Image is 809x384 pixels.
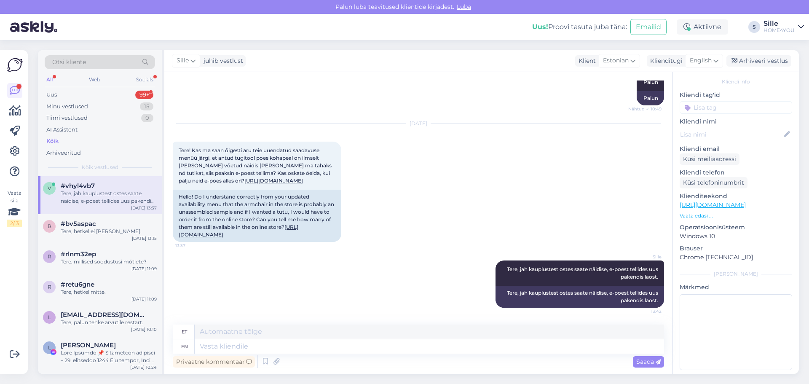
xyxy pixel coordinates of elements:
[61,311,148,319] span: lalamisasha@gmail.com
[763,20,795,27] div: Sille
[52,58,86,67] span: Otsi kliente
[48,185,51,191] span: v
[454,3,474,11] span: Luba
[680,145,792,153] p: Kliendi email
[677,19,728,35] div: Aktiivne
[726,55,791,67] div: Arhiveeri vestlus
[496,286,664,308] div: Tere, jah kauplustest ostes saate näidise, e-poest tellides uus pakendis laost.
[680,192,792,201] p: Klienditeekond
[680,177,747,188] div: Küsi telefoninumbrit
[130,364,157,371] div: [DATE] 10:24
[173,120,664,127] div: [DATE]
[46,102,88,111] div: Minu vestlused
[61,228,157,235] div: Tere, hetkel ei [PERSON_NAME].
[575,56,596,65] div: Klient
[7,220,22,227] div: 2 / 3
[630,254,662,260] span: Sille
[680,117,792,126] p: Kliendi nimi
[173,356,255,368] div: Privaatne kommentaar
[48,223,51,229] span: b
[61,250,96,258] span: #rlnm32ep
[175,242,207,249] span: 13:37
[643,79,658,85] span: Palun
[680,91,792,99] p: Kliendi tag'id
[244,177,303,184] a: [URL][DOMAIN_NAME]
[690,56,712,65] span: English
[82,164,118,171] span: Kõik vestlused
[630,19,667,35] button: Emailid
[637,91,664,105] div: Palun
[680,168,792,177] p: Kliendi telefon
[46,91,57,99] div: Uus
[763,20,804,34] a: SilleHOME4YOU
[46,114,88,122] div: Tiimi vestlused
[135,91,153,99] div: 99+
[131,205,157,211] div: [DATE] 13:37
[603,56,629,65] span: Estonian
[61,220,96,228] span: #bv5aspac
[636,358,661,365] span: Saada
[179,147,333,184] span: Tere! Kas ma saan õigesti aru teie uuendatud saadavuse menüü järgi, et antud tugitool poes kohape...
[48,344,51,351] span: L
[87,74,102,85] div: Web
[680,283,792,292] p: Märkmed
[532,23,548,31] b: Uus!
[647,56,683,65] div: Klienditugi
[141,114,153,122] div: 0
[680,130,782,139] input: Lisa nimi
[680,153,739,165] div: Küsi meiliaadressi
[61,258,157,266] div: Tere, millised soodustusi mõtlete?
[48,284,51,290] span: r
[507,266,659,280] span: Tere, jah kauplustest ostes saate näidise, e-poest tellides uus pakendis laost.
[134,74,155,85] div: Socials
[173,190,341,242] div: Hello! Do I understand correctly from your updated availability menu that the armchair in the sto...
[680,212,792,220] p: Vaata edasi ...
[680,244,792,253] p: Brauser
[61,288,157,296] div: Tere, hetkel mitte.
[680,201,746,209] a: [URL][DOMAIN_NAME]
[763,27,795,34] div: HOME4YOU
[182,325,187,339] div: et
[630,308,662,314] span: 13:42
[48,314,51,320] span: l
[61,319,157,326] div: Tere, palun tehke arvutile restart.
[680,101,792,114] input: Lisa tag
[628,106,662,112] span: Nähtud ✓ 10:49
[48,253,51,260] span: r
[680,253,792,262] p: Chrome [TECHNICAL_ID]
[680,232,792,241] p: Windows 10
[61,349,157,364] div: Lore Ipsumdo 📌 Sitametcon adipisci – 29. elitseddo 1244 Eiu tempor, Incid utlabo etdol magn aliqu...
[46,126,78,134] div: AI Assistent
[61,341,116,349] span: Linda Desmond Nkosi
[46,137,59,145] div: Kõik
[181,339,188,354] div: en
[7,189,22,227] div: Vaata siia
[131,296,157,302] div: [DATE] 11:09
[131,266,157,272] div: [DATE] 11:09
[61,281,94,288] span: #retu6gne
[61,190,157,205] div: Tere, jah kauplustest ostes saate näidise, e-poest tellides uus pakendis laost.
[61,182,95,190] span: #vhyl4vb7
[680,78,792,86] div: Kliendi info
[532,22,627,32] div: Proovi tasuta juba täna:
[177,56,189,65] span: Sille
[680,270,792,278] div: [PERSON_NAME]
[200,56,243,65] div: juhib vestlust
[140,102,153,111] div: 15
[132,235,157,242] div: [DATE] 13:15
[748,21,760,33] div: S
[45,74,54,85] div: All
[46,149,81,157] div: Arhiveeritud
[680,223,792,232] p: Operatsioonisüsteem
[131,326,157,333] div: [DATE] 10:10
[7,57,23,73] img: Askly Logo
